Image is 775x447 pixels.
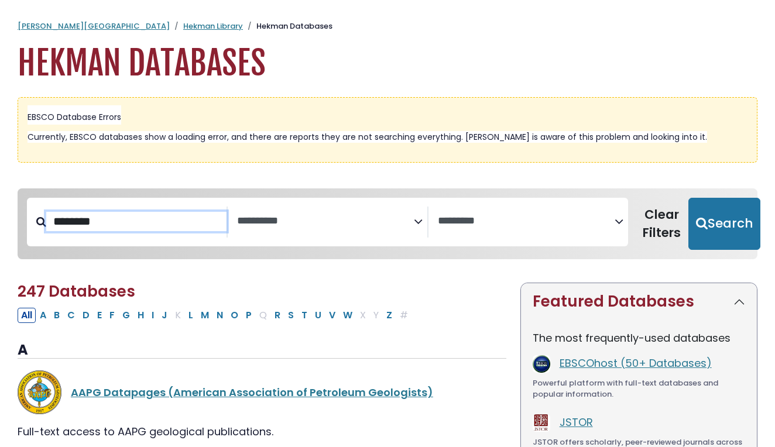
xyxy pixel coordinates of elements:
div: Powerful platform with full-text databases and popular information. [533,377,745,400]
button: Filter Results J [158,308,171,323]
button: All [18,308,36,323]
button: Featured Databases [521,283,757,320]
button: Filter Results U [311,308,325,323]
div: Full-text access to AAPG geological publications. [18,424,506,439]
button: Filter Results F [106,308,118,323]
button: Filter Results E [94,308,105,323]
button: Filter Results G [119,308,133,323]
button: Filter Results A [36,308,50,323]
button: Filter Results C [64,308,78,323]
button: Filter Results D [79,308,93,323]
h1: Hekman Databases [18,44,757,83]
nav: breadcrumb [18,20,757,32]
button: Submit for Search Results [688,198,760,250]
button: Filter Results H [134,308,148,323]
span: 247 Databases [18,281,135,302]
a: EBSCOhost (50+ Databases) [560,356,712,370]
p: The most frequently-used databases [533,330,745,346]
a: [PERSON_NAME][GEOGRAPHIC_DATA] [18,20,170,32]
button: Filter Results B [50,308,63,323]
span: Currently, EBSCO databases show a loading error, and there are reports they are not searching eve... [28,131,707,143]
button: Filter Results W [340,308,356,323]
nav: Search filters [18,188,757,260]
div: Alpha-list to filter by first letter of database name [18,307,413,322]
button: Filter Results M [197,308,212,323]
button: Filter Results O [227,308,242,323]
button: Filter Results Z [383,308,396,323]
textarea: Search [438,215,615,228]
button: Filter Results T [298,308,311,323]
li: Hekman Databases [243,20,332,32]
button: Filter Results L [185,308,197,323]
a: JSTOR [560,415,593,429]
button: Filter Results R [271,308,284,323]
button: Filter Results V [325,308,339,323]
button: Clear Filters [635,198,688,250]
h3: A [18,342,506,359]
a: AAPG Datapages (American Association of Petroleum Geologists) [71,385,433,400]
button: Filter Results P [242,308,255,323]
button: Filter Results N [213,308,227,323]
textarea: Search [237,215,414,228]
button: Filter Results I [148,308,157,323]
a: Hekman Library [183,20,243,32]
input: Search database by title or keyword [46,212,227,231]
span: EBSCO Database Errors [28,111,121,123]
button: Filter Results S [284,308,297,323]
